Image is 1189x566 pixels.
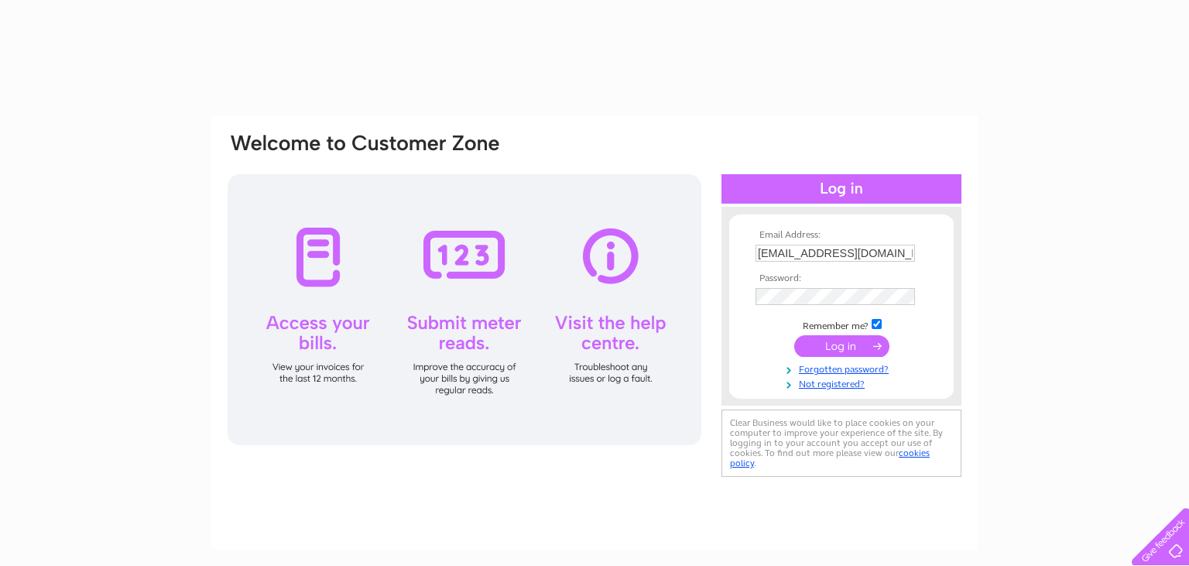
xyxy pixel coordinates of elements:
[794,335,889,357] input: Submit
[752,273,931,284] th: Password:
[752,317,931,332] td: Remember me?
[756,376,931,390] a: Not registered?
[721,410,961,477] div: Clear Business would like to place cookies on your computer to improve your experience of the sit...
[730,448,930,468] a: cookies policy
[752,230,931,241] th: Email Address:
[756,361,931,376] a: Forgotten password?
